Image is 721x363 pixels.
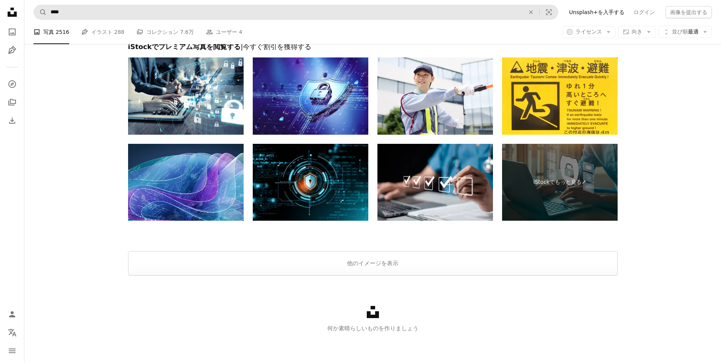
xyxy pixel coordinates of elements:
span: 288 [114,28,125,36]
button: ライセンス [562,26,615,38]
a: iStockでもっと見る↗ [502,144,618,221]
img: Asian traffic controller directing traffic [377,57,493,135]
form: サイト内でビジュアルを探す [33,5,558,20]
button: 全てクリア [523,5,539,19]
button: ビジュアル検索 [540,5,558,19]
button: 画像を提出する [666,6,712,18]
a: ダウンロード履歴 [5,113,20,128]
a: コレクション 7.6万 [136,20,194,44]
button: 向き [618,26,656,38]
a: イラスト 288 [81,20,124,44]
span: 最適 [672,28,699,36]
img: 津波避難勧告サイン [502,57,618,135]
span: 並び順 [672,29,688,35]
img: AIコーディングアシスタントインターフェースとVibeコーディングの美学 [128,144,244,221]
span: 7.6万 [180,28,194,36]
span: | 今すぐ割引を獲得する [241,43,311,51]
button: 他のイメージを表示 [128,251,618,275]
p: 何か素晴らしいものを作りましょう [24,324,721,333]
a: ログイン [629,6,659,18]
img: 中央に鍵穴があるデジタルシールドアイコンで、コード行のある暗い背景に技術要素に囲まれています。サイバーセキュリティと保護の概念。3Dレンダリング [253,144,368,221]
span: 向き [632,29,642,35]
img: 医師は、医療調査の書類に記入し、チェックボックスのチェックマークを付けます。 [377,144,493,221]
button: メニュー [5,343,20,358]
button: Unsplashで検索する [34,5,47,19]
button: 言語 [5,325,20,340]
h2: iStockでプレミアム写真を閲覧する [128,42,618,51]
a: イラスト [5,43,20,58]
a: コレクション [5,95,20,110]
button: 並び順最適 [659,26,712,38]
a: Unsplash+を入手する [564,6,629,18]
span: 4 [239,28,242,36]
img: シールドロック。マルチレベルセキュリティシステム全体のコンセプト [253,57,368,135]
span: ライセンス [575,29,602,35]
a: ユーザー 4 [206,20,242,44]
a: ホーム — Unsplash [5,5,20,21]
a: ログイン / 登録する [5,307,20,322]
img: サイバーセキュリティの概念。暗号化。 [128,57,244,135]
a: 探す [5,76,20,92]
a: 写真 [5,24,20,40]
